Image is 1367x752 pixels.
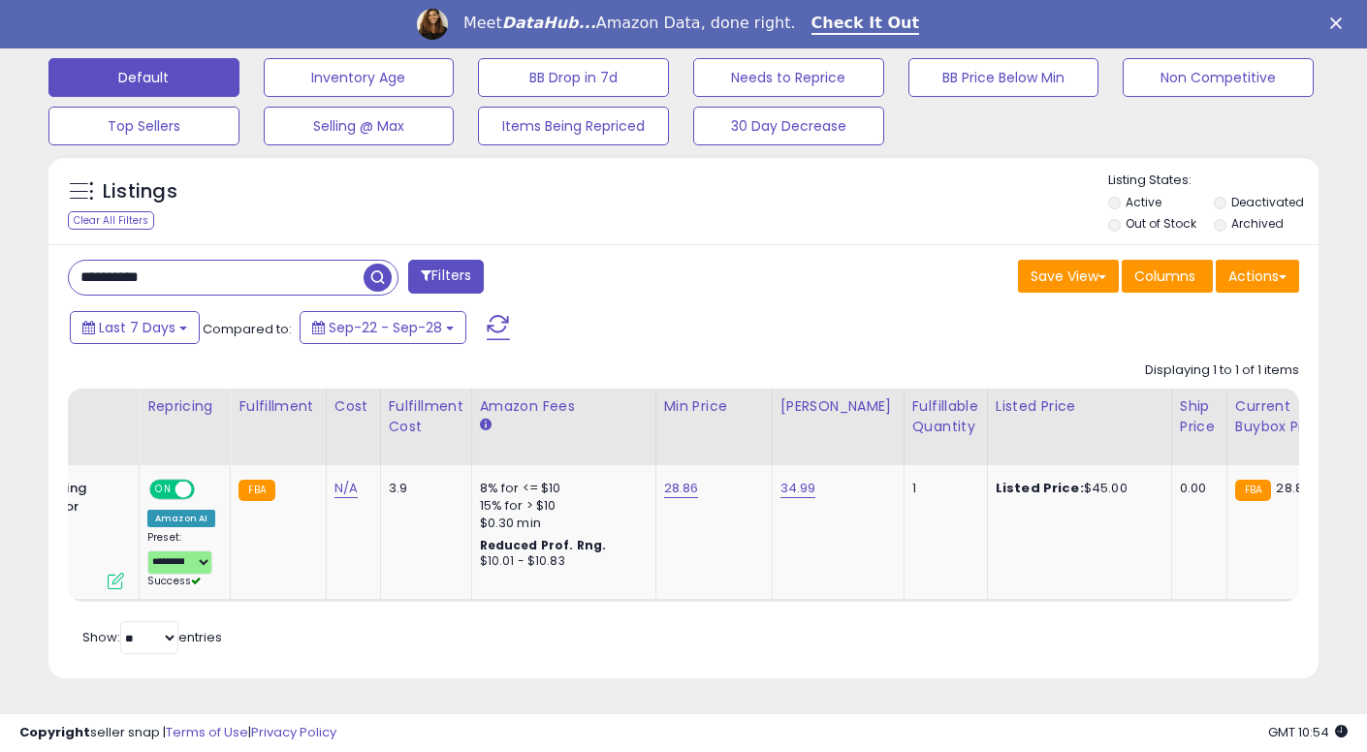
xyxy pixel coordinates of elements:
[1108,172,1319,190] p: Listing States:
[1231,194,1304,210] label: Deactivated
[238,396,317,417] div: Fulfillment
[1235,480,1271,501] small: FBA
[912,480,972,497] div: 1
[480,537,607,553] b: Reduced Prof. Rng.
[417,9,448,40] img: Profile image for Georgie
[480,480,641,497] div: 8% for <= $10
[19,723,90,741] strong: Copyright
[192,482,223,498] span: OFF
[480,497,641,515] div: 15% for > $10
[480,396,648,417] div: Amazon Fees
[48,58,239,97] button: Default
[147,510,215,527] div: Amazon AI
[693,107,884,145] button: 30 Day Decrease
[147,396,222,417] div: Repricing
[908,58,1099,97] button: BB Price Below Min
[251,723,336,741] a: Privacy Policy
[264,58,455,97] button: Inventory Age
[238,480,274,501] small: FBA
[48,107,239,145] button: Top Sellers
[82,628,222,646] span: Show: entries
[480,515,641,532] div: $0.30 min
[99,318,175,337] span: Last 7 Days
[502,14,596,32] i: DataHub...
[1180,480,1212,497] div: 0.00
[780,396,896,417] div: [PERSON_NAME]
[389,396,463,437] div: Fulfillment Cost
[300,311,466,344] button: Sep-22 - Sep-28
[1122,260,1213,293] button: Columns
[996,396,1163,417] div: Listed Price
[996,480,1157,497] div: $45.00
[912,396,979,437] div: Fulfillable Quantity
[334,396,372,417] div: Cost
[103,178,177,205] h5: Listings
[478,58,669,97] button: BB Drop in 7d
[329,318,442,337] span: Sep-22 - Sep-28
[478,107,669,145] button: Items Being Repriced
[389,480,457,497] div: 3.9
[1126,194,1161,210] label: Active
[996,479,1084,497] b: Listed Price:
[1235,396,1335,437] div: Current Buybox Price
[1276,479,1311,497] span: 28.86
[1126,215,1196,232] label: Out of Stock
[811,14,920,35] a: Check It Out
[68,211,154,230] div: Clear All Filters
[334,479,358,498] a: N/A
[70,311,200,344] button: Last 7 Days
[1018,260,1119,293] button: Save View
[1123,58,1314,97] button: Non Competitive
[147,531,215,588] div: Preset:
[1145,361,1299,380] div: Displaying 1 to 1 of 1 items
[166,723,248,741] a: Terms of Use
[780,479,816,498] a: 34.99
[1180,396,1219,437] div: Ship Price
[664,396,764,417] div: Min Price
[480,417,492,434] small: Amazon Fees.
[1268,723,1348,741] span: 2025-10-8 10:54 GMT
[693,58,884,97] button: Needs to Reprice
[264,107,455,145] button: Selling @ Max
[1330,17,1350,29] div: Close
[151,482,175,498] span: ON
[147,574,201,588] span: Success
[203,320,292,338] span: Compared to:
[463,14,796,33] div: Meet Amazon Data, done right.
[19,724,336,742] div: seller snap | |
[408,260,484,294] button: Filters
[664,479,699,498] a: 28.86
[1216,260,1299,293] button: Actions
[1134,266,1195,286] span: Columns
[1231,215,1284,232] label: Archived
[480,553,641,570] div: $10.01 - $10.83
